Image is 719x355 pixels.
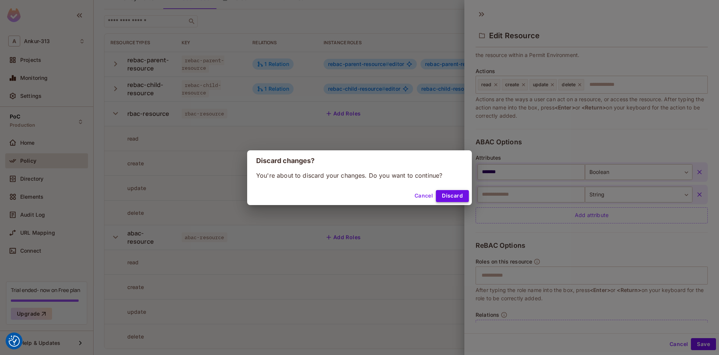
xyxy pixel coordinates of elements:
button: Discard [436,190,469,202]
h2: Discard changes? [247,150,472,171]
p: You're about to discard your changes. Do you want to continue? [256,171,463,180]
button: Cancel [412,190,436,202]
button: Consent Preferences [9,336,20,347]
img: Revisit consent button [9,336,20,347]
